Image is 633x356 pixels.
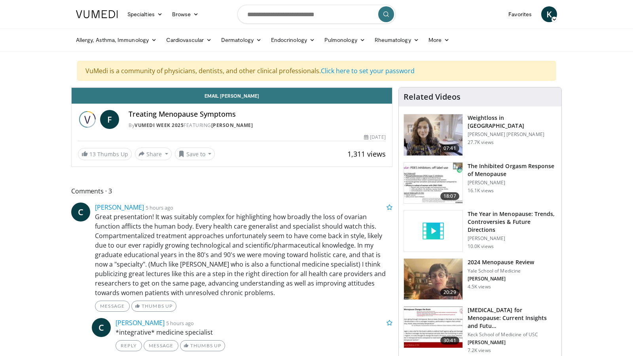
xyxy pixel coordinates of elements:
a: Vumedi Week 2025 [135,122,184,129]
img: Vumedi Week 2025 [78,110,97,129]
p: Keck School of Medicine of USC [468,331,557,338]
h4: Related Videos [404,92,461,102]
img: 283c0f17-5e2d-42ba-a87c-168d447cdba4.150x105_q85_crop-smart_upscale.jpg [404,163,462,204]
a: Thumbs Up [180,340,225,351]
p: Great presentation! It was suitably complex for highlighting how broadly the loss of ovarian func... [95,212,392,297]
a: Thumbs Up [131,301,176,312]
h3: The Inhibited Orgasm Response of Menopause [468,162,557,178]
a: 07:41 Weightloss in [GEOGRAPHIC_DATA] [PERSON_NAME] [PERSON_NAME] 27.7K views [404,114,557,156]
a: 20:29 2024 Menopause Review Yale School of Medicine [PERSON_NAME] 4.5K views [404,258,557,300]
p: [PERSON_NAME] [468,339,557,346]
small: 5 hours ago [146,204,173,211]
p: Yale School of Medicine [468,268,534,274]
p: [PERSON_NAME] [468,235,557,242]
p: 16.1K views [468,187,494,194]
a: The Year in Menopause: Trends, Controversies & Future Directions [PERSON_NAME] 10.0K views [404,210,557,252]
a: Reply [116,340,142,351]
a: K [541,6,557,22]
img: 47271b8a-94f4-49c8-b914-2a3d3af03a9e.150x105_q85_crop-smart_upscale.jpg [404,307,462,348]
a: Dermatology [216,32,266,48]
a: 30:41 [MEDICAL_DATA] for Menopause: Current Insights and Futu… Keck School of Medicine of USC [PE... [404,306,557,354]
a: [PERSON_NAME] [95,203,144,212]
button: Share [135,148,172,160]
h3: Weightloss in [GEOGRAPHIC_DATA] [468,114,557,130]
div: VuMedi is a community of physicians, dentists, and other clinical professionals. [77,61,556,81]
span: 07:41 [440,144,459,152]
img: VuMedi Logo [76,10,118,18]
img: 692f135d-47bd-4f7e-b54d-786d036e68d3.150x105_q85_crop-smart_upscale.jpg [404,259,462,300]
p: [PERSON_NAME] [468,276,534,282]
a: Email [PERSON_NAME] [72,88,392,104]
p: 4.5K views [468,284,491,290]
a: Endocrinology [266,32,320,48]
video-js: Video Player [72,87,392,88]
p: 7.2K views [468,347,491,354]
a: C [71,203,90,222]
a: 18:07 The Inhibited Orgasm Response of Menopause [PERSON_NAME] 16.1K views [404,162,557,204]
a: Favorites [504,6,536,22]
a: Specialties [123,6,167,22]
h4: Treating Menopause Symptoms [129,110,386,119]
p: 10.0K views [468,243,494,250]
a: Allergy, Asthma, Immunology [71,32,161,48]
button: Save to [175,148,215,160]
a: More [424,32,454,48]
span: 13 [89,150,96,158]
a: 13 Thumbs Up [78,148,132,160]
a: Click here to set your password [321,66,415,75]
a: [PERSON_NAME] [116,318,165,327]
a: C [92,318,111,337]
small: 5 hours ago [166,320,194,327]
a: Cardiovascular [161,32,216,48]
h3: The Year in Menopause: Trends, Controversies & Future Directions [468,210,557,234]
p: *integrative* medicine specialist [116,328,392,337]
p: [PERSON_NAME] [468,180,557,186]
a: Message [144,340,178,351]
a: Message [95,301,130,312]
a: [PERSON_NAME] [211,122,253,129]
span: 1,311 views [347,149,386,159]
span: 30:41 [440,337,459,345]
p: 27.7K views [468,139,494,146]
h3: 2024 Menopause Review [468,258,534,266]
a: Browse [167,6,204,22]
img: 9983fed1-7565-45be-8934-aef1103ce6e2.150x105_q85_crop-smart_upscale.jpg [404,114,462,155]
input: Search topics, interventions [237,5,396,24]
img: video_placeholder_short.svg [404,210,462,252]
span: 20:29 [440,288,459,296]
p: [PERSON_NAME] [PERSON_NAME] [468,131,557,138]
a: Rheumatology [370,32,424,48]
h3: [MEDICAL_DATA] for Menopause: Current Insights and Futu… [468,306,557,330]
div: By FEATURING [129,122,386,129]
span: 18:07 [440,192,459,200]
a: F [100,110,119,129]
a: Pulmonology [320,32,370,48]
span: Comments 3 [71,186,392,196]
div: [DATE] [364,134,385,141]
